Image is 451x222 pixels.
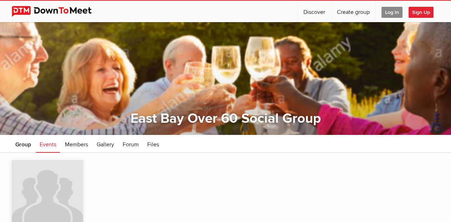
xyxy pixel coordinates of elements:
span: Log In [381,7,403,18]
span: Group [15,141,31,148]
a: Group [12,135,35,153]
span: Files [147,141,159,148]
span: Forum [123,141,139,148]
span: Events [40,141,56,148]
a: Sign Up [409,1,439,22]
a: Events [36,135,60,153]
a: Files [144,135,163,153]
a: East Bay Over 60 Social Group [130,110,321,127]
img: DownToMeet [12,6,103,17]
a: Create group [331,1,375,22]
span: Sign Up [409,7,434,18]
a: Gallery [93,135,118,153]
span: Gallery [97,141,114,148]
span: Members [65,141,88,148]
a: Members [61,135,92,153]
a: Discover [298,1,331,22]
a: Forum [119,135,142,153]
a: Log In [376,1,408,22]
